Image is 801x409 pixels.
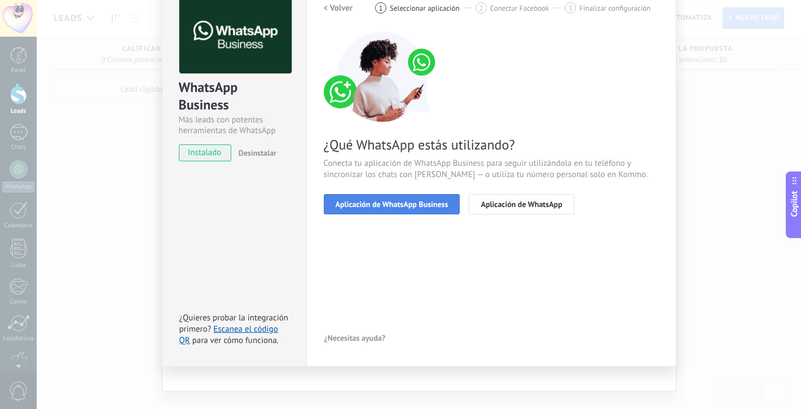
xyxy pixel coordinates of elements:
span: Desinstalar [239,148,276,158]
div: Más leads con potentes herramientas de WhatsApp [179,115,290,136]
span: Aplicación de WhatsApp Business [336,200,448,208]
button: ¿Necesitas ayuda? [324,329,386,346]
span: 2 [479,3,483,13]
h2: < Volver [324,3,353,14]
span: para ver cómo funciona. [192,335,279,346]
span: Conectar Facebook [490,4,549,12]
span: 1 [379,3,383,13]
span: Copilot [789,191,800,217]
span: ¿Qué WhatsApp estás utilizando? [324,136,659,153]
img: connect number [324,32,442,122]
button: Aplicación de WhatsApp Business [324,194,460,214]
button: Aplicación de WhatsApp [469,194,574,214]
span: Aplicación de WhatsApp [481,200,562,208]
div: WhatsApp Business [179,78,290,115]
span: instalado [179,144,231,161]
span: ¿Necesitas ayuda? [324,334,386,342]
span: Seleccionar aplicación [390,4,460,12]
span: ¿Quieres probar la integración primero? [179,313,289,335]
a: Escanea el código QR [179,324,278,346]
span: Finalizar configuración [579,4,650,12]
span: Conecta tu aplicación de WhatsApp Business para seguir utilizándola en tu teléfono y sincronizar ... [324,158,659,181]
button: Desinstalar [234,144,276,161]
span: 3 [569,3,573,13]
